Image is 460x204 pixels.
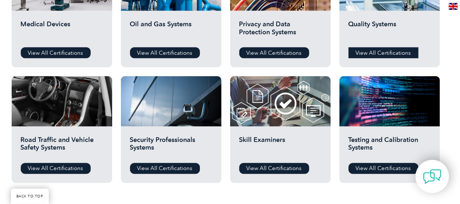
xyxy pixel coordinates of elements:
a: View All Certifications [130,163,200,174]
a: View All Certifications [349,163,418,174]
h2: Skill Examiners [239,136,322,158]
h2: Testing and Calibration Systems [349,136,431,158]
h2: Road Traffic and Vehicle Safety Systems [21,136,103,158]
a: View All Certifications [21,47,91,58]
img: en [449,3,458,10]
h2: Security Professionals Systems [130,136,212,158]
h2: Oil and Gas Systems [130,20,212,42]
a: BACK TO TOP [11,189,49,204]
a: View All Certifications [239,47,309,58]
a: View All Certifications [239,163,309,174]
h2: Medical Devices [21,20,103,42]
img: contact-chat.png [423,168,441,186]
h2: Quality Systems [349,20,431,42]
a: View All Certifications [130,47,200,58]
a: View All Certifications [21,163,91,174]
a: View All Certifications [349,47,418,58]
h2: Privacy and Data Protection Systems [239,20,322,42]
